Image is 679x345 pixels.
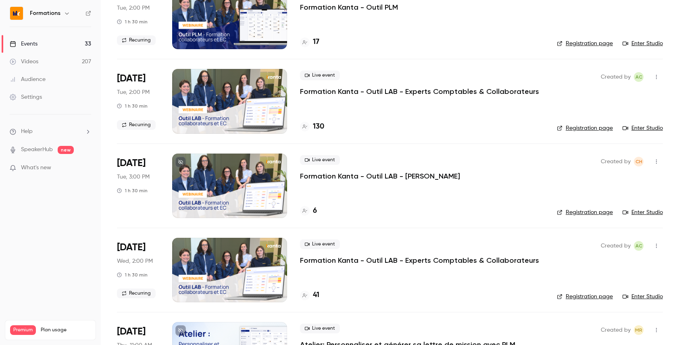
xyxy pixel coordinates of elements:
[623,208,663,216] a: Enter Studio
[623,39,663,48] a: Enter Studio
[601,325,631,335] span: Created by
[634,157,644,166] span: Chloé Hauvel
[313,206,317,216] h4: 6
[300,324,340,333] span: Live event
[10,93,42,101] div: Settings
[557,39,613,48] a: Registration page
[81,164,91,172] iframe: Noticeable Trigger
[117,72,146,85] span: [DATE]
[58,146,74,154] span: new
[313,121,324,132] h4: 130
[635,325,642,335] span: MR
[634,241,644,251] span: Anaïs Cachelou
[557,208,613,216] a: Registration page
[634,72,644,82] span: Anaïs Cachelou
[601,241,631,251] span: Created by
[117,238,159,302] div: Oct 1 Wed, 2:00 PM (Europe/Paris)
[41,327,91,333] span: Plan usage
[30,9,60,17] h6: Formations
[10,127,91,136] li: help-dropdown-opener
[300,155,340,165] span: Live event
[10,7,23,20] img: Formations
[601,72,631,82] span: Created by
[117,173,150,181] span: Tue, 3:00 PM
[117,88,150,96] span: Tue, 2:00 PM
[313,290,319,301] h4: 41
[300,239,340,249] span: Live event
[300,206,317,216] a: 6
[21,164,51,172] span: What's new
[10,40,37,48] div: Events
[300,71,340,80] span: Live event
[117,325,146,338] span: [DATE]
[21,127,33,136] span: Help
[635,157,642,166] span: CH
[557,124,613,132] a: Registration page
[300,37,319,48] a: 17
[300,171,460,181] a: Formation Kanta - Outil LAB - [PERSON_NAME]
[117,257,153,265] span: Wed, 2:00 PM
[117,69,159,133] div: Sep 30 Tue, 2:00 PM (Europe/Paris)
[623,293,663,301] a: Enter Studio
[300,121,324,132] a: 130
[557,293,613,301] a: Registration page
[21,145,53,154] a: SpeakerHub
[300,290,319,301] a: 41
[601,157,631,166] span: Created by
[635,72,642,82] span: AC
[117,241,146,254] span: [DATE]
[117,103,148,109] div: 1 h 30 min
[10,58,38,66] div: Videos
[117,4,150,12] span: Tue, 2:00 PM
[10,325,36,335] span: Premium
[300,2,398,12] a: Formation Kanta - Outil PLM
[117,35,156,45] span: Recurring
[635,241,642,251] span: AC
[117,19,148,25] div: 1 h 30 min
[300,256,539,265] a: Formation Kanta - Outil LAB - Experts Comptables & Collaborateurs
[117,289,156,298] span: Recurring
[117,187,148,194] div: 1 h 30 min
[300,87,539,96] a: Formation Kanta - Outil LAB - Experts Comptables & Collaborateurs
[623,124,663,132] a: Enter Studio
[117,120,156,130] span: Recurring
[117,154,159,218] div: Sep 30 Tue, 3:00 PM (Europe/Paris)
[117,272,148,278] div: 1 h 30 min
[313,37,319,48] h4: 17
[634,325,644,335] span: Marion Roquet
[10,75,46,83] div: Audience
[117,157,146,170] span: [DATE]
